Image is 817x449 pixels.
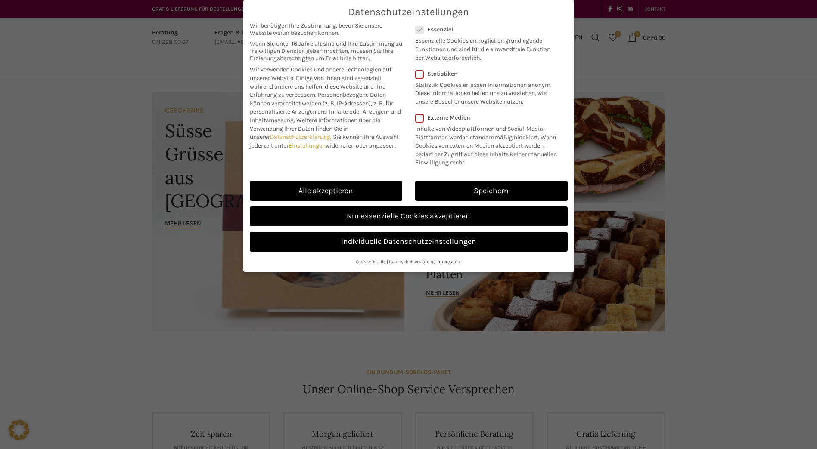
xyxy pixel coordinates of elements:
a: Datenschutzerklärung [389,259,435,264]
span: Datenschutzeinstellungen [348,6,469,18]
a: Individuelle Datenschutzeinstellungen [250,232,568,252]
span: Wir verwenden Cookies und andere Technologien auf unserer Website. Einige von ihnen sind essenzie... [250,66,391,98]
a: Alle akzeptieren [250,181,402,201]
span: Sie können Ihre Auswahl jederzeit unter widerrufen oder anpassen. [250,133,398,149]
label: Statistiken [415,70,556,77]
label: Externe Medien [415,114,562,121]
p: Statistik Cookies erfassen Informationen anonym. Diese Informationen helfen uns zu verstehen, wie... [415,77,556,106]
span: Personenbezogene Daten können verarbeitet werden (z. B. IP-Adressen), z. B. für personalisierte A... [250,91,401,124]
p: Inhalte von Videoplattformen und Social-Media-Plattformen werden standardmäßig blockiert. Wenn Co... [415,121,562,167]
a: Cookie-Details [356,259,386,264]
a: Datenschutzerklärung [270,133,330,141]
p: Essenzielle Cookies ermöglichen grundlegende Funktionen und sind für die einwandfreie Funktion de... [415,33,556,62]
a: Einstellungen [289,142,326,149]
span: Wenn Sie unter 16 Jahre alt sind und Ihre Zustimmung zu freiwilligen Diensten geben möchten, müss... [250,40,402,62]
a: Impressum [438,259,462,264]
a: Speichern [415,181,568,201]
label: Essenziell [415,26,556,33]
a: Nur essenzielle Cookies akzeptieren [250,206,568,226]
span: Weitere Informationen über die Verwendung Ihrer Daten finden Sie in unserer . [250,117,380,141]
span: Wir benötigen Ihre Zustimmung, bevor Sie unsere Website weiter besuchen können. [250,22,402,37]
